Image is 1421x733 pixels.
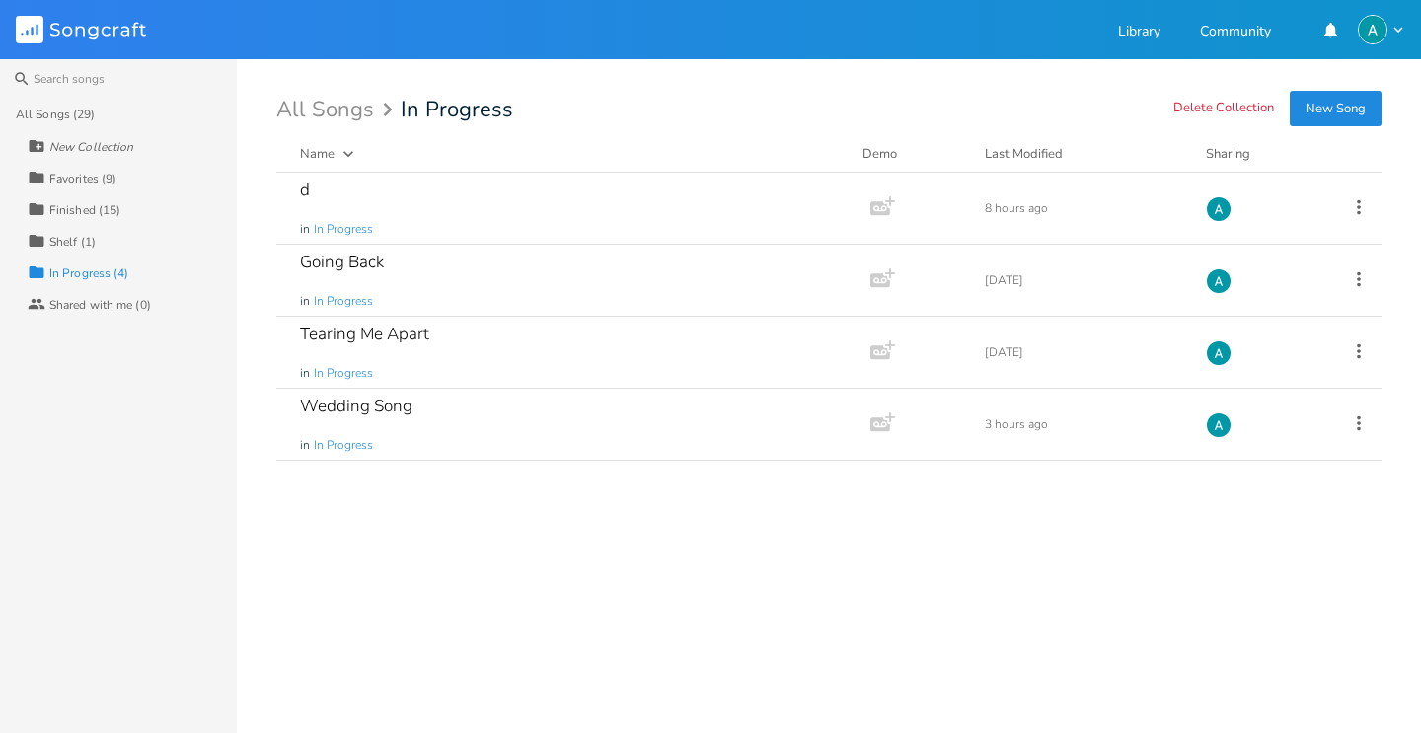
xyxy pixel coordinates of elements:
[1118,25,1160,41] a: Library
[1358,15,1387,44] img: Alex
[1206,196,1232,222] img: Alex
[985,144,1182,164] button: Last Modified
[401,99,513,120] span: In Progress
[49,204,120,216] div: Finished (15)
[985,145,1063,163] div: Last Modified
[49,299,151,311] div: Shared with me (0)
[300,293,310,310] span: in
[1206,412,1232,438] img: Alex
[49,141,133,153] div: New Collection
[300,221,310,238] span: in
[314,437,373,454] span: In Progress
[16,109,95,120] div: All Songs (29)
[314,221,373,238] span: In Progress
[300,437,310,454] span: in
[300,144,839,164] button: Name
[1206,144,1324,164] div: Sharing
[862,144,961,164] div: Demo
[49,173,116,184] div: Favorites (9)
[1173,101,1274,117] button: Delete Collection
[1206,340,1232,366] img: Alex
[1206,268,1232,294] img: Alex
[300,254,384,270] div: Going Back
[1200,25,1271,41] a: Community
[300,326,429,342] div: Tearing Me Apart
[300,145,335,163] div: Name
[49,236,96,248] div: Shelf (1)
[314,293,373,310] span: In Progress
[985,346,1182,358] div: [DATE]
[276,101,399,119] div: All Songs
[300,398,412,414] div: Wedding Song
[985,274,1182,286] div: [DATE]
[985,418,1182,430] div: 3 hours ago
[300,182,310,198] div: d
[314,365,373,382] span: In Progress
[985,202,1182,214] div: 8 hours ago
[1290,91,1382,126] button: New Song
[49,267,129,279] div: In Progress (4)
[300,365,310,382] span: in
